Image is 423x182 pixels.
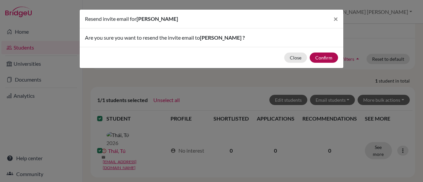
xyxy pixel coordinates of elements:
[200,34,245,41] span: [PERSON_NAME] ?
[333,14,338,23] span: ×
[328,10,343,28] button: Close
[284,53,307,63] button: Close
[85,16,136,22] span: Resend invite email for
[310,53,338,63] button: Confirm
[85,34,338,42] p: Are you sure you want to resend the invite email to
[136,16,178,22] span: [PERSON_NAME]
